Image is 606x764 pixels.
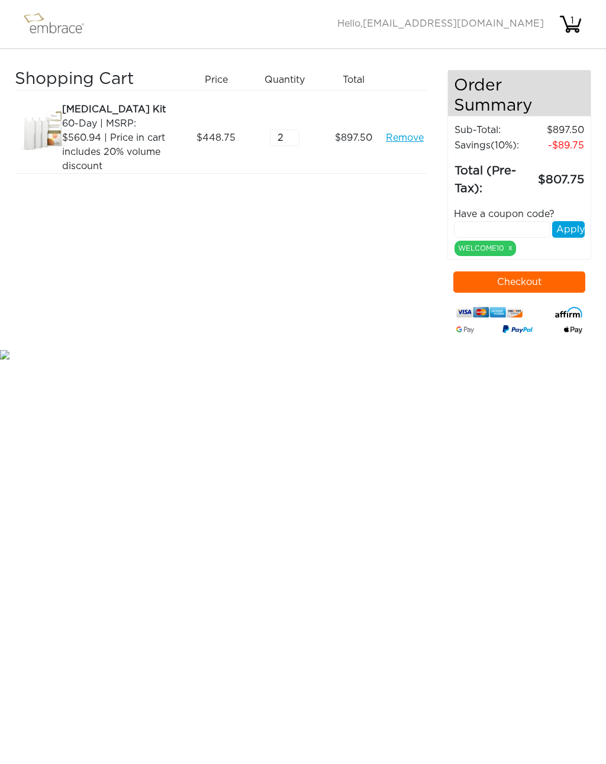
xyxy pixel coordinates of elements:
span: Quantity [265,73,305,87]
div: Price [186,70,255,90]
div: Have a coupon code? [445,207,594,221]
div: 60-Day | MSRP: $560.94 | Price in cart includes 20% volume discount [62,116,178,173]
span: 448.75 [196,131,236,145]
div: 1 [560,14,584,28]
td: 897.50 [526,122,585,138]
span: (10%) [491,141,517,150]
img: Google-Pay-Logo.svg [456,326,475,334]
td: 89.75 [526,138,585,153]
div: WELCOME10 [454,241,516,256]
h4: Order Summary [448,70,591,116]
a: 1 [559,19,582,28]
div: Total [324,70,392,90]
img: logo.png [21,9,98,39]
img: cart [559,12,582,36]
img: paypal-v3.png [502,323,533,336]
span: 897.50 [335,131,372,145]
td: Sub-Total: [454,122,526,138]
img: affirm-logo.svg [555,307,582,318]
a: x [508,242,512,253]
button: Apply [552,221,585,238]
img: a09f5d18-8da6-11e7-9c79-02e45ca4b85b.jpeg [15,102,74,161]
div: [MEDICAL_DATA] Kit [62,102,178,116]
img: credit-cards.png [456,305,523,319]
img: fullApplePay.png [564,326,582,334]
button: Checkout [453,271,586,293]
td: 807.75 [526,153,585,198]
a: Remove [386,131,424,145]
td: Total (Pre-Tax): [454,153,526,198]
span: [EMAIL_ADDRESS][DOMAIN_NAME] [363,19,544,28]
span: Hello, [337,19,544,28]
h3: Shopping Cart [15,70,178,90]
td: Savings : [454,138,526,153]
